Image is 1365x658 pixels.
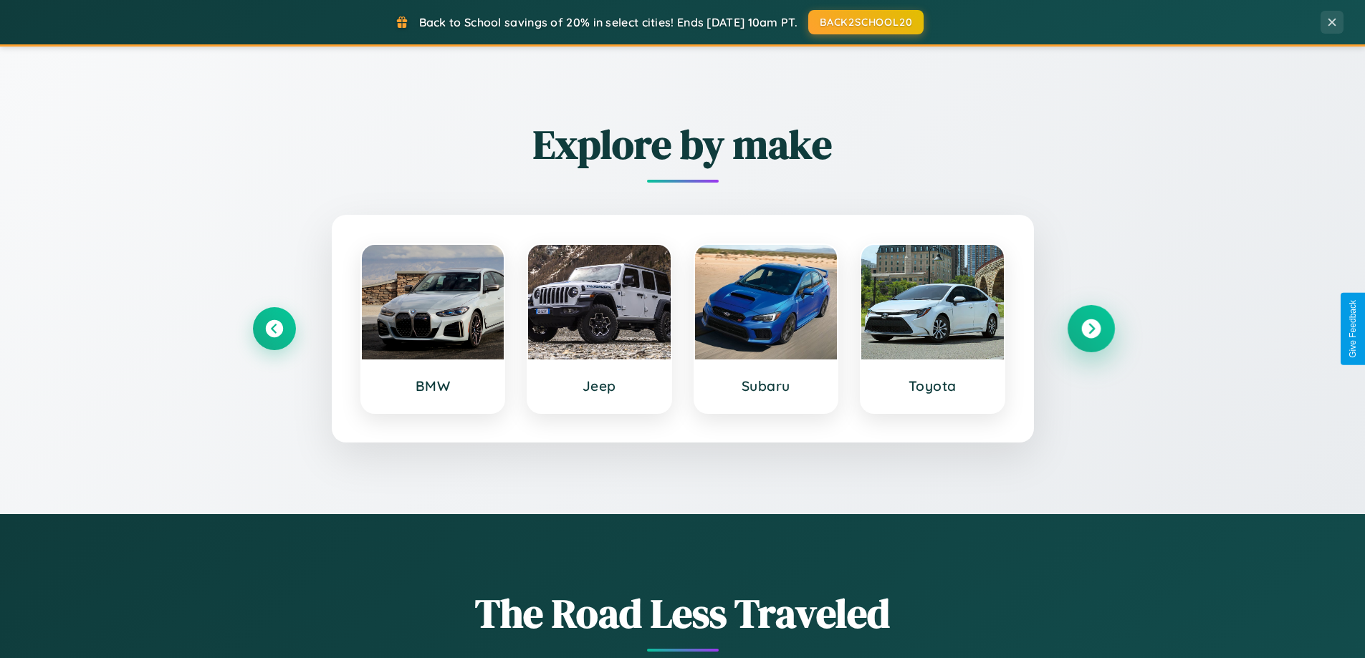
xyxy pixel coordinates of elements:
[253,586,1113,641] h1: The Road Less Traveled
[253,117,1113,172] h2: Explore by make
[1348,300,1358,358] div: Give Feedback
[808,10,924,34] button: BACK2SCHOOL20
[376,377,490,395] h3: BMW
[419,15,798,29] span: Back to School savings of 20% in select cities! Ends [DATE] 10am PT.
[709,377,823,395] h3: Subaru
[542,377,656,395] h3: Jeep
[876,377,990,395] h3: Toyota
